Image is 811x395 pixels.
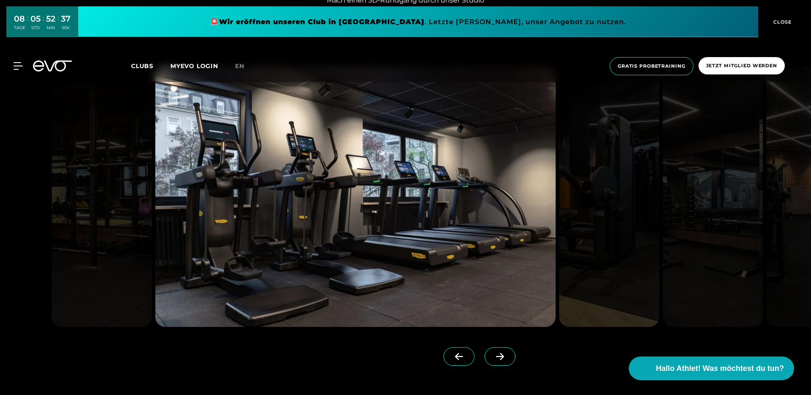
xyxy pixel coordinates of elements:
[607,57,696,75] a: Gratis Probetraining
[131,62,153,70] span: Clubs
[52,66,152,327] img: evofitness
[235,61,255,71] a: en
[46,25,55,31] div: MIN
[155,66,556,327] img: evofitness
[629,357,794,380] button: Hallo Athlet! Was möchtest du tun?
[559,66,659,327] img: evofitness
[131,62,170,70] a: Clubs
[656,363,784,374] span: Hallo Athlet! Was möchtest du tun?
[696,57,787,75] a: Jetzt Mitglied werden
[758,6,805,37] button: CLOSE
[61,13,71,25] div: 37
[235,62,244,70] span: en
[30,13,41,25] div: 05
[14,13,25,25] div: 08
[30,25,41,31] div: STD
[663,66,763,327] img: evofitness
[27,14,28,36] div: :
[46,13,55,25] div: 52
[170,62,218,70] a: MYEVO LOGIN
[61,25,71,31] div: SEK
[58,14,59,36] div: :
[14,25,25,31] div: TAGE
[771,18,792,26] span: CLOSE
[706,62,777,69] span: Jetzt Mitglied werden
[43,14,44,36] div: :
[618,63,685,70] span: Gratis Probetraining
